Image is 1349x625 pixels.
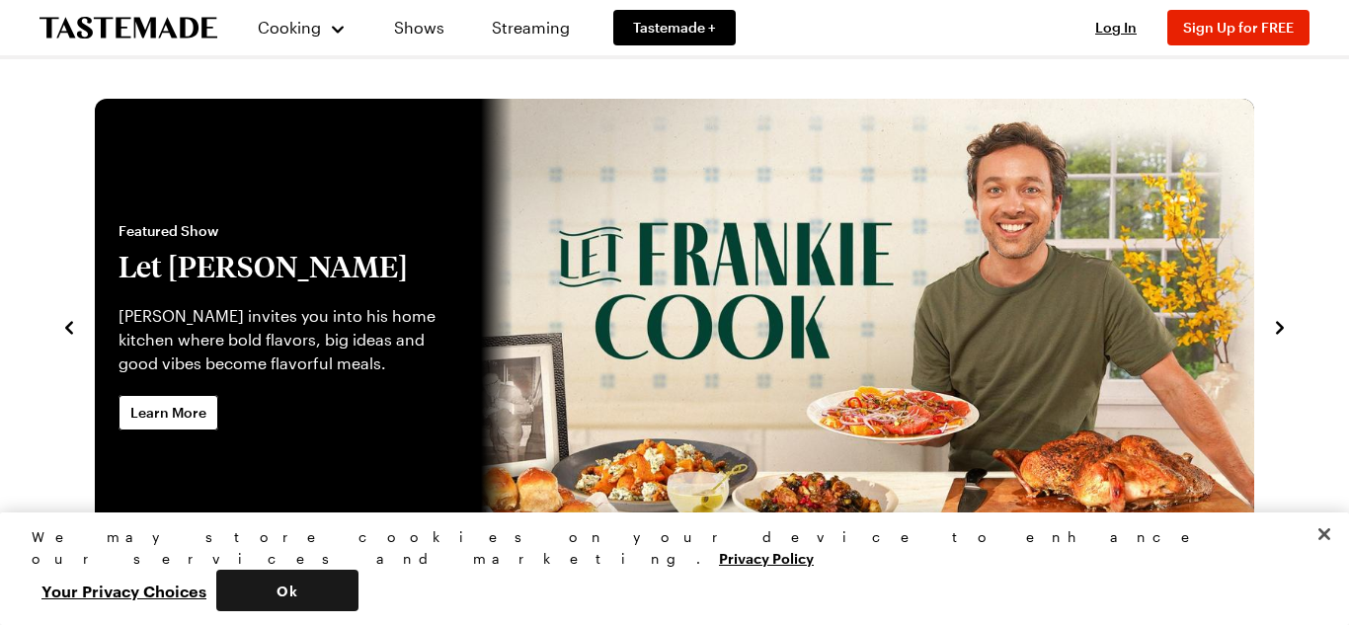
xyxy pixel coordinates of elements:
[119,249,457,284] h2: Let [PERSON_NAME]
[95,99,1254,553] div: 2 / 6
[119,395,218,430] a: Learn More
[1270,314,1290,338] button: navigate to next item
[130,403,206,423] span: Learn More
[32,570,216,611] button: Your Privacy Choices
[1183,19,1294,36] span: Sign Up for FREE
[1076,18,1155,38] button: Log In
[119,221,457,241] span: Featured Show
[633,18,716,38] span: Tastemade +
[1167,10,1309,45] button: Sign Up for FREE
[613,10,736,45] a: Tastemade +
[1303,512,1346,556] button: Close
[32,526,1301,570] div: We may store cookies on your device to enhance our services and marketing.
[216,570,358,611] button: Ok
[1095,19,1137,36] span: Log In
[32,526,1301,611] div: Privacy
[40,17,217,39] a: To Tastemade Home Page
[258,18,321,37] span: Cooking
[719,548,814,567] a: More information about your privacy, opens in a new tab
[59,314,79,338] button: navigate to previous item
[119,304,457,375] p: [PERSON_NAME] invites you into his home kitchen where bold flavors, big ideas and good vibes beco...
[257,4,347,51] button: Cooking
